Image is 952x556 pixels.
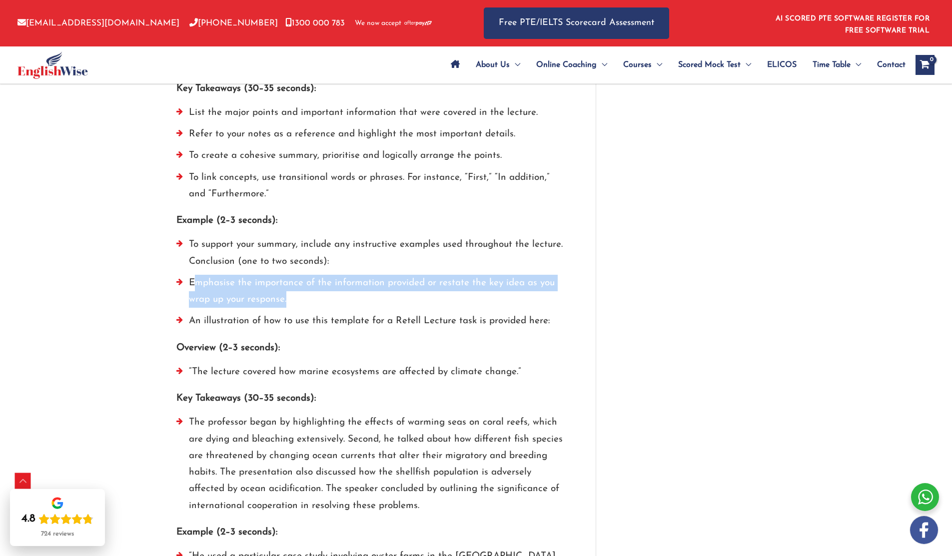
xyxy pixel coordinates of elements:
[813,47,851,82] span: Time Table
[776,15,930,34] a: AI SCORED PTE SOFTWARE REGISTER FOR FREE SOFTWARE TRIAL
[404,20,432,26] img: Afterpay-Logo
[615,47,670,82] a: CoursesMenu Toggle
[285,19,345,27] a: 1300 000 783
[176,216,277,225] strong: Example (2–3 seconds):
[355,18,401,28] span: We now accept
[484,7,669,39] a: Free PTE/IELTS Scorecard Assessment
[877,47,906,82] span: Contact
[17,51,88,79] img: cropped-ew-logo
[670,47,759,82] a: Scored Mock TestMenu Toggle
[189,19,278,27] a: [PHONE_NUMBER]
[851,47,861,82] span: Menu Toggle
[510,47,520,82] span: Menu Toggle
[623,47,652,82] span: Courses
[21,512,35,526] div: 4.8
[759,47,805,82] a: ELICOS
[21,512,93,526] div: Rating: 4.8 out of 5
[176,147,566,169] li: To create a cohesive summary, prioritise and logically arrange the points.
[910,516,938,544] img: white-facebook.png
[678,47,741,82] span: Scored Mock Test
[17,19,179,27] a: [EMAIL_ADDRESS][DOMAIN_NAME]
[176,236,566,275] li: To support your summary, include any instructive examples used throughout the lecture. Conclusion...
[805,47,869,82] a: Time TableMenu Toggle
[528,47,615,82] a: Online CoachingMenu Toggle
[176,528,277,537] strong: Example (2–3 seconds):
[652,47,662,82] span: Menu Toggle
[176,126,566,147] li: Refer to your notes as a reference and highlight the most important details.
[176,313,566,334] li: An illustration of how to use this template for a Retell Lecture task is provided here:
[767,47,797,82] span: ELICOS
[41,530,74,538] div: 724 reviews
[741,47,751,82] span: Menu Toggle
[176,104,566,126] li: List the major points and important information that were covered in the lecture.
[176,364,566,385] li: “The lecture covered how marine ecosystems are affected by climate change.”
[468,47,528,82] a: About UsMenu Toggle
[176,84,316,93] strong: Key Takeaways (30–35 seconds):
[869,47,906,82] a: Contact
[770,7,935,39] aside: Header Widget 1
[176,169,566,208] li: To link concepts, use transitional words or phrases. For instance, “First,” “In addition,” and “F...
[176,414,566,519] li: The professor began by highlighting the effects of warming seas on coral reefs, which are dying a...
[597,47,607,82] span: Menu Toggle
[916,55,935,75] a: View Shopping Cart, empty
[476,47,510,82] span: About Us
[176,394,316,403] strong: Key Takeaways (30–35 seconds):
[176,343,280,353] strong: Overview (2–3 seconds):
[176,275,566,313] li: Emphasise the importance of the information provided or restate the key idea as you wrap up your ...
[443,47,906,82] nav: Site Navigation: Main Menu
[536,47,597,82] span: Online Coaching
